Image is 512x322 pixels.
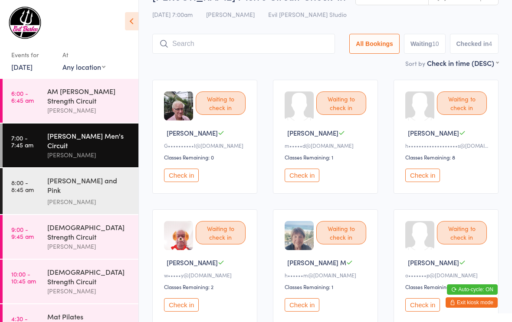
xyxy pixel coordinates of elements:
div: o•••••••p@[DOMAIN_NAME] [405,271,489,279]
a: 10:00 -10:45 am[DEMOGRAPHIC_DATA] Strength Circuit[PERSON_NAME] [3,260,138,303]
div: Waiting to check in [437,91,487,115]
div: Events for [11,48,54,62]
div: [PERSON_NAME] [47,241,131,251]
button: Auto-cycle: ON [447,284,498,295]
div: m•••••d@[DOMAIN_NAME] [285,142,369,149]
span: [PERSON_NAME] [206,10,255,19]
button: Check in [164,169,199,182]
div: G••••••••••l@[DOMAIN_NAME] [164,142,248,149]
span: [PERSON_NAME] [408,128,459,137]
span: [PERSON_NAME] [408,258,459,267]
div: Classes Remaining: 0 [164,153,248,161]
div: [PERSON_NAME] [47,286,131,296]
input: Search [152,34,335,54]
button: Checked in4 [450,34,499,54]
div: Waiting to check in [316,221,366,244]
a: 8:00 -8:45 am[PERSON_NAME] and Pink [DEMOGRAPHIC_DATA][PERSON_NAME] [3,168,138,214]
div: [DEMOGRAPHIC_DATA] Strength Circuit [47,267,131,286]
div: Classes Remaining: 1 [285,153,369,161]
div: [PERSON_NAME] [47,197,131,207]
div: 10 [432,40,439,47]
div: [PERSON_NAME] [47,105,131,115]
div: Mat Pilates [47,312,131,321]
div: Waiting to check in [437,221,487,244]
button: Check in [285,298,319,312]
div: h••••••m@[DOMAIN_NAME] [285,271,369,279]
button: Check in [164,298,199,312]
span: Evil [PERSON_NAME] Studio [268,10,347,19]
span: [PERSON_NAME] [167,128,218,137]
img: image1653616461.png [164,221,193,250]
span: [PERSON_NAME] [287,128,338,137]
div: At [62,48,105,62]
a: 9:00 -9:45 am[DEMOGRAPHIC_DATA] Strength Circuit[PERSON_NAME] [3,215,138,259]
button: Waiting10 [404,34,446,54]
span: [DATE] 7:00am [152,10,193,19]
a: [DATE] [11,62,33,72]
time: 10:00 - 10:45 am [11,270,36,284]
div: Waiting to check in [316,91,366,115]
div: Classes Remaining: 2 [164,283,248,290]
div: [PERSON_NAME] and Pink [DEMOGRAPHIC_DATA] [47,176,131,197]
img: Evil Barbee Personal Training [9,7,41,39]
button: Check in [405,169,440,182]
a: 7:00 -7:45 am[PERSON_NAME] Men's Circuit[PERSON_NAME] [3,124,138,167]
time: 9:00 - 9:45 am [11,226,34,240]
img: image1672540265.png [164,91,193,120]
div: [PERSON_NAME] [47,150,131,160]
button: Check in [405,298,440,312]
button: Exit kiosk mode [446,297,498,308]
div: [PERSON_NAME] Men's Circuit [47,131,131,150]
label: Sort by [405,59,425,68]
button: All Bookings [349,34,400,54]
div: Check in time (DESC) [427,58,499,68]
div: w•••••y@[DOMAIN_NAME] [164,271,248,279]
div: Waiting to check in [196,91,246,115]
span: [PERSON_NAME] [167,258,218,267]
img: image1653554365.png [285,221,314,250]
div: Classes Remaining: 0 [405,283,489,290]
time: 8:00 - 8:45 am [11,179,34,193]
div: Any location [62,62,105,72]
button: Check in [285,169,319,182]
div: h•••••••••••••••••••s@[DOMAIN_NAME] [405,142,489,149]
time: 6:00 - 6:45 am [11,90,34,104]
time: 7:00 - 7:45 am [11,134,33,148]
div: 4 [489,40,492,47]
div: Waiting to check in [196,221,246,244]
div: [DEMOGRAPHIC_DATA] Strength Circuit [47,222,131,241]
a: 6:00 -6:45 amAM [PERSON_NAME] Strength Circuit[PERSON_NAME] [3,79,138,123]
div: Classes Remaining: 1 [285,283,369,290]
div: Classes Remaining: 8 [405,153,489,161]
span: [PERSON_NAME] M [287,258,346,267]
div: AM [PERSON_NAME] Strength Circuit [47,86,131,105]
